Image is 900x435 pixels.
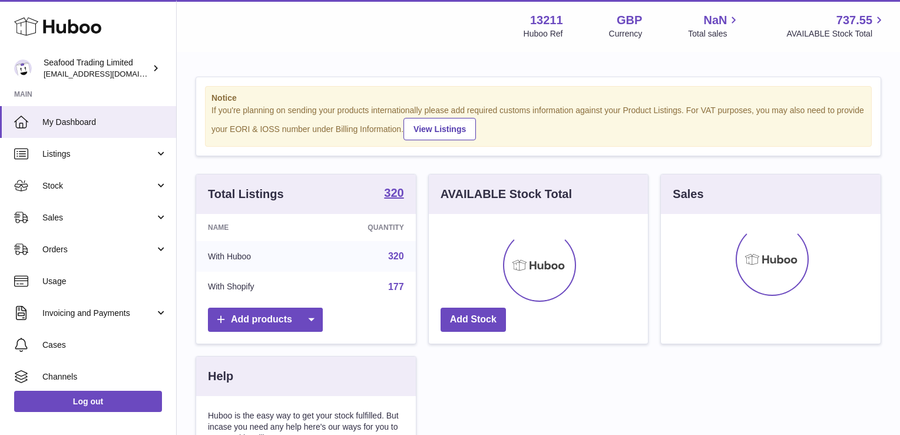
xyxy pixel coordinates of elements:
a: View Listings [403,118,476,140]
h3: AVAILABLE Stock Total [441,186,572,202]
span: [EMAIL_ADDRESS][DOMAIN_NAME] [44,69,173,78]
span: My Dashboard [42,117,167,128]
td: With Huboo [196,241,315,272]
a: Log out [14,391,162,412]
a: 177 [388,282,404,292]
h3: Sales [673,186,703,202]
img: online@rickstein.com [14,60,32,77]
a: NaN Total sales [688,12,740,39]
span: Usage [42,276,167,287]
span: Orders [42,244,155,255]
strong: 13211 [530,12,563,28]
span: NaN [703,12,727,28]
span: Stock [42,180,155,192]
a: 737.55 AVAILABLE Stock Total [786,12,886,39]
th: Quantity [315,214,416,241]
h3: Help [208,368,233,384]
strong: 320 [384,187,403,199]
span: AVAILABLE Stock Total [786,28,886,39]
div: If you're planning on sending your products internationally please add required customs informati... [211,105,865,140]
a: 320 [388,251,404,261]
div: Huboo Ref [524,28,563,39]
a: Add Stock [441,308,506,332]
th: Name [196,214,315,241]
span: 737.55 [836,12,872,28]
span: Invoicing and Payments [42,308,155,319]
span: Cases [42,340,167,351]
span: Channels [42,371,167,383]
a: Add products [208,308,323,332]
h3: Total Listings [208,186,284,202]
span: Total sales [688,28,740,39]
a: 320 [384,187,403,201]
strong: GBP [617,12,642,28]
strong: Notice [211,93,865,104]
div: Currency [609,28,643,39]
span: Listings [42,149,155,160]
span: Sales [42,212,155,223]
div: Seafood Trading Limited [44,57,150,80]
td: With Shopify [196,272,315,302]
